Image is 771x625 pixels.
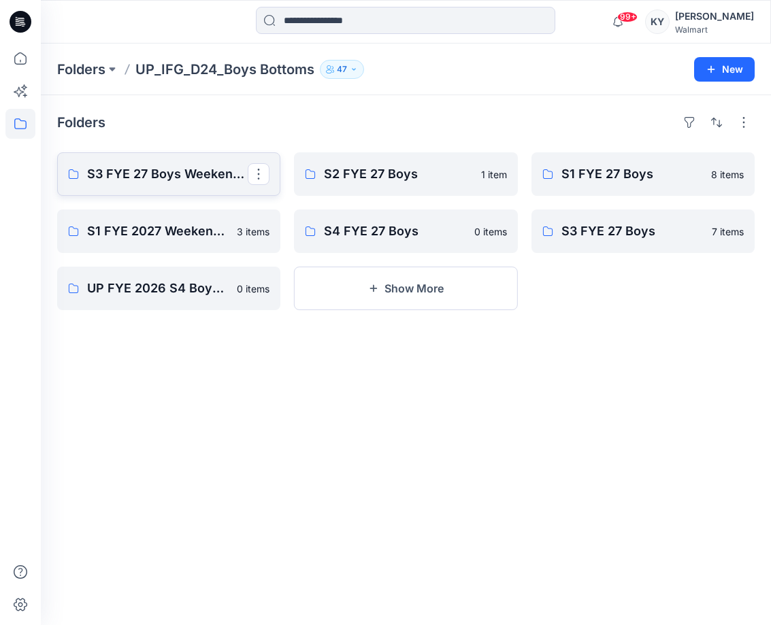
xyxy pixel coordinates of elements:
[675,8,754,24] div: [PERSON_NAME]
[57,60,105,79] a: Folders
[481,167,507,182] p: 1 item
[57,209,280,253] a: S1 FYE 2027 Weekend Academy Boys3 items
[711,167,744,182] p: 8 items
[474,224,507,239] p: 0 items
[294,267,517,310] button: Show More
[645,10,670,34] div: KY
[617,12,638,22] span: 99+
[87,279,229,298] p: UP FYE 2026 S4 Boys Bottoms
[237,282,269,296] p: 0 items
[57,114,105,131] h4: Folders
[87,222,229,241] p: S1 FYE 2027 Weekend Academy Boys
[57,152,280,196] a: S3 FYE 27 Boys Weekend Academy Boys
[337,62,347,77] p: 47
[561,222,704,241] p: S3 FYE 27 Boys
[324,165,472,184] p: S2 FYE 27 Boys
[675,24,754,35] div: Walmart
[694,57,755,82] button: New
[57,267,280,310] a: UP FYE 2026 S4 Boys Bottoms0 items
[531,209,755,253] a: S3 FYE 27 Boys7 items
[237,224,269,239] p: 3 items
[294,209,517,253] a: S4 FYE 27 Boys0 items
[712,224,744,239] p: 7 items
[324,222,465,241] p: S4 FYE 27 Boys
[135,60,314,79] p: UP_IFG_D24_Boys Bottoms
[294,152,517,196] a: S2 FYE 27 Boys1 item
[561,165,703,184] p: S1 FYE 27 Boys
[320,60,364,79] button: 47
[87,165,248,184] p: S3 FYE 27 Boys Weekend Academy Boys
[531,152,755,196] a: S1 FYE 27 Boys8 items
